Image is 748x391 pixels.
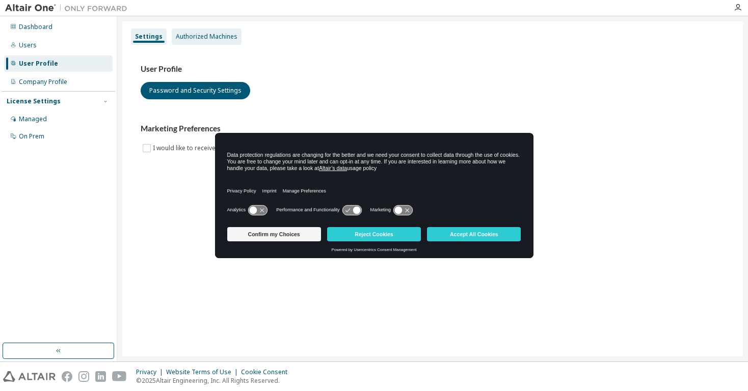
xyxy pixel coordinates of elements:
[241,368,293,376] div: Cookie Consent
[78,371,89,382] img: instagram.svg
[5,3,132,13] img: Altair One
[19,115,47,123] div: Managed
[176,33,237,41] div: Authorized Machines
[141,64,725,74] h3: User Profile
[19,23,52,31] div: Dashboard
[141,124,725,134] h3: Marketing Preferences
[19,60,58,68] div: User Profile
[136,376,293,385] p: © 2025 Altair Engineering, Inc. All Rights Reserved.
[95,371,106,382] img: linkedin.svg
[166,368,241,376] div: Website Terms of Use
[19,41,37,49] div: Users
[136,368,166,376] div: Privacy
[7,97,61,105] div: License Settings
[153,142,302,154] label: I would like to receive marketing emails from Altair
[62,371,72,382] img: facebook.svg
[3,371,56,382] img: altair_logo.svg
[19,78,67,86] div: Company Profile
[19,132,44,141] div: On Prem
[135,33,163,41] div: Settings
[141,82,250,99] button: Password and Security Settings
[112,371,127,382] img: youtube.svg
